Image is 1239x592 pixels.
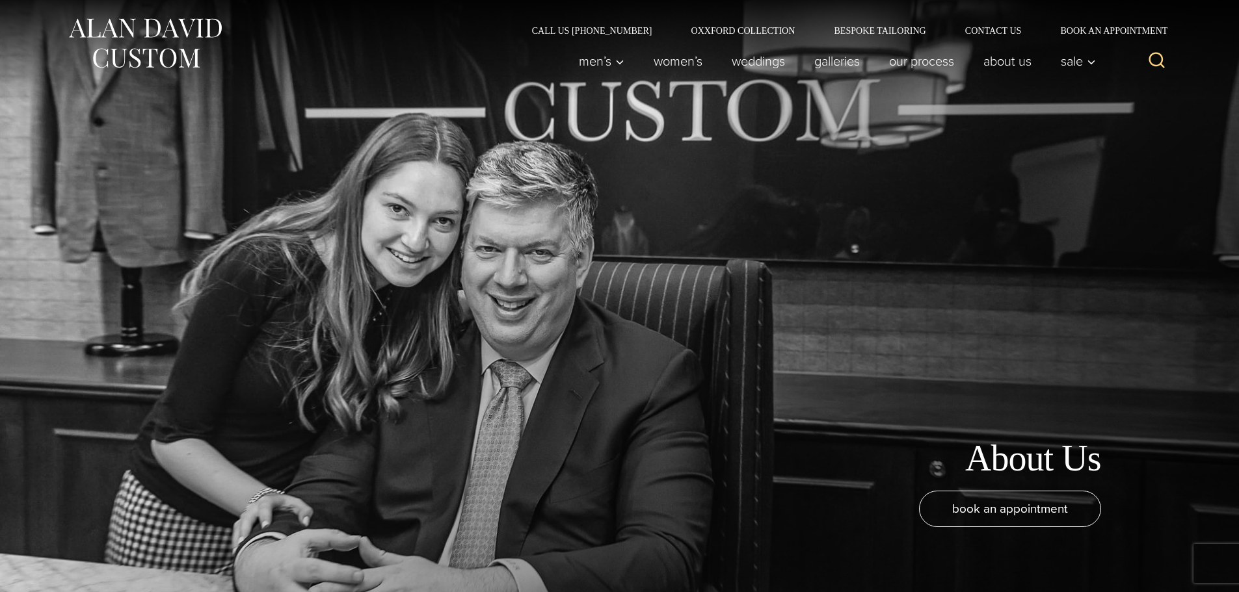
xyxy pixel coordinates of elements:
a: Our Process [874,48,968,74]
a: weddings [717,48,799,74]
img: Alan David Custom [67,14,223,72]
a: About Us [968,48,1046,74]
span: book an appointment [952,499,1068,518]
a: Bespoke Tailoring [814,26,945,35]
span: Men’s [579,55,624,68]
a: Contact Us [946,26,1041,35]
a: Women’s [639,48,717,74]
span: Sale [1061,55,1096,68]
a: Oxxford Collection [671,26,814,35]
nav: Secondary Navigation [513,26,1173,35]
nav: Primary Navigation [564,48,1102,74]
h1: About Us [965,437,1101,480]
a: Call Us [PHONE_NUMBER] [513,26,672,35]
a: book an appointment [919,491,1101,527]
a: Book an Appointment [1041,26,1172,35]
button: View Search Form [1141,45,1173,77]
a: Galleries [799,48,874,74]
